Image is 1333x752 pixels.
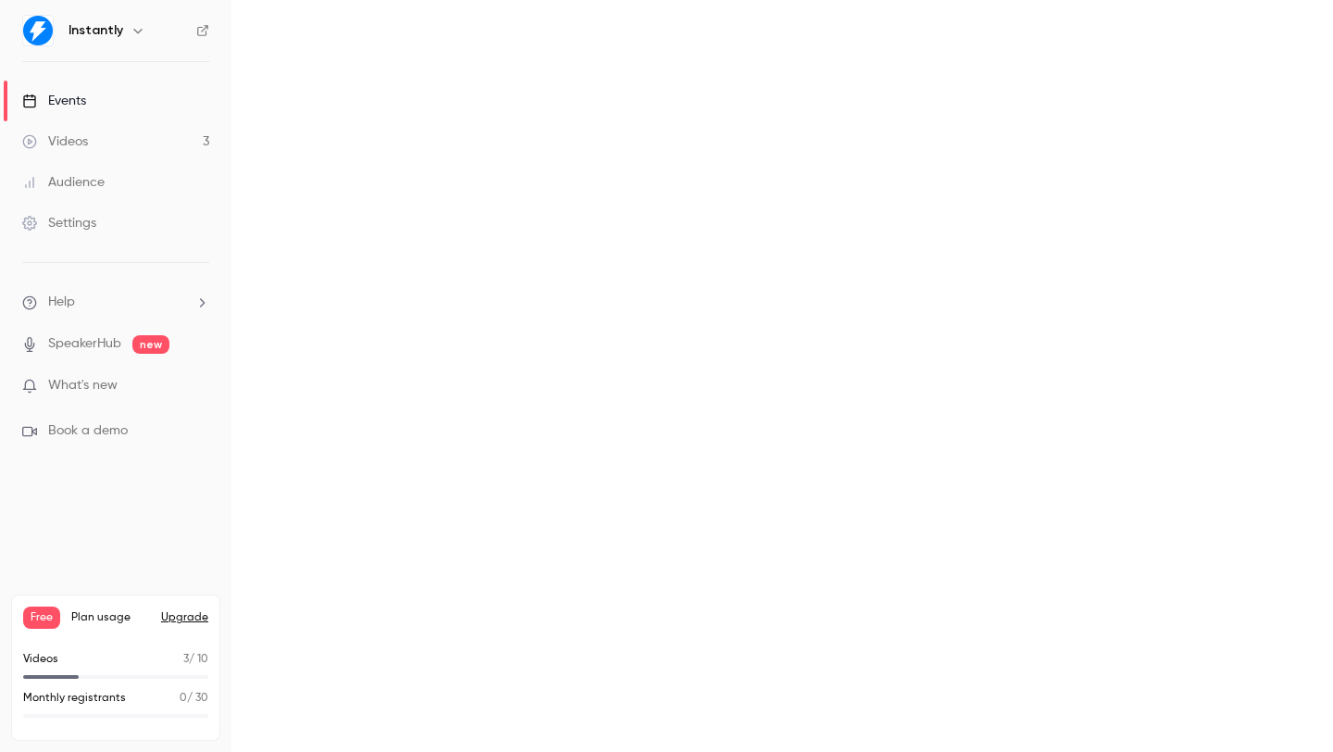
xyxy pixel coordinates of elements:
[132,335,169,354] span: new
[23,690,126,707] p: Monthly registrants
[71,610,150,625] span: Plan usage
[48,334,121,354] a: SpeakerHub
[22,92,86,110] div: Events
[183,651,208,668] p: / 10
[161,610,208,625] button: Upgrade
[22,214,96,232] div: Settings
[183,654,189,665] span: 3
[23,16,53,45] img: Instantly
[180,690,208,707] p: / 30
[23,651,58,668] p: Videos
[180,693,187,704] span: 0
[48,376,118,395] span: What's new
[22,293,209,312] li: help-dropdown-opener
[48,293,75,312] span: Help
[22,132,88,151] div: Videos
[22,173,105,192] div: Audience
[69,21,123,40] h6: Instantly
[23,607,60,629] span: Free
[48,421,128,441] span: Book a demo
